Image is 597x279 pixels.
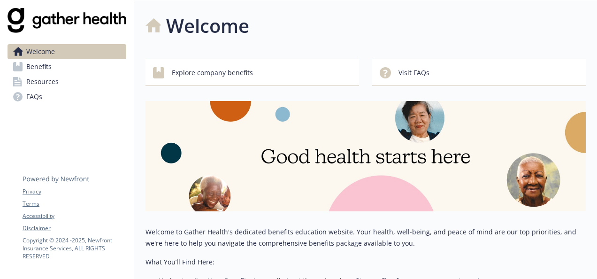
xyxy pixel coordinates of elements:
[23,187,126,196] a: Privacy
[26,89,42,104] span: FAQs
[372,59,586,86] button: Visit FAQs
[23,236,126,260] p: Copyright © 2024 - 2025 , Newfront Insurance Services, ALL RIGHTS RESERVED
[8,74,126,89] a: Resources
[26,44,55,59] span: Welcome
[398,64,429,82] span: Visit FAQs
[166,12,249,40] h1: Welcome
[8,89,126,104] a: FAQs
[145,101,586,211] img: overview page banner
[23,200,126,208] a: Terms
[8,59,126,74] a: Benefits
[8,44,126,59] a: Welcome
[26,74,59,89] span: Resources
[23,212,126,220] a: Accessibility
[145,226,586,249] p: Welcome to Gather Health's dedicated benefits education website. Your health, well-being, and pea...
[145,59,359,86] button: Explore company benefits
[145,256,586,268] p: What You’ll Find Here:
[172,64,253,82] span: Explore company benefits
[26,59,52,74] span: Benefits
[23,224,126,232] a: Disclaimer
